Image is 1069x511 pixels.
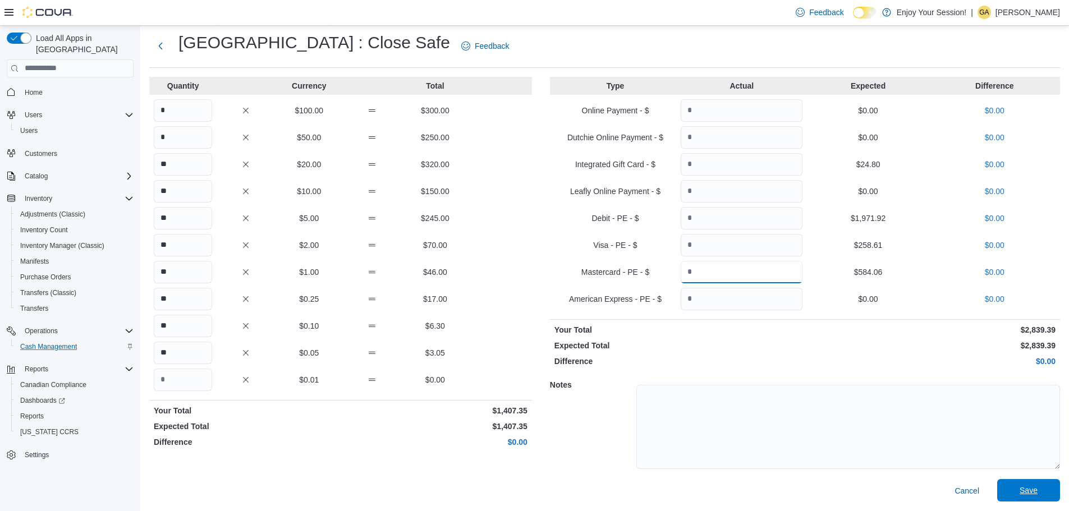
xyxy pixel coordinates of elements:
[934,186,1056,197] p: $0.00
[2,361,138,377] button: Reports
[406,266,464,278] p: $46.00
[2,323,138,339] button: Operations
[154,126,212,149] input: Quantity
[978,6,991,19] div: George Andonian
[681,180,802,202] input: Quantity
[20,169,134,183] span: Catalog
[16,270,134,284] span: Purchase Orders
[25,149,57,158] span: Customers
[16,223,134,237] span: Inventory Count
[16,394,70,407] a: Dashboards
[20,147,62,160] a: Customers
[554,293,676,305] p: American Express - PE - $
[681,80,802,91] p: Actual
[406,240,464,251] p: $70.00
[20,362,53,376] button: Reports
[25,326,58,335] span: Operations
[16,378,91,392] a: Canadian Compliance
[20,448,53,462] a: Settings
[280,240,338,251] p: $2.00
[406,186,464,197] p: $150.00
[20,412,44,421] span: Reports
[154,288,212,310] input: Quantity
[681,126,802,149] input: Quantity
[178,31,450,54] h1: [GEOGRAPHIC_DATA] : Close Safe
[154,207,212,229] input: Quantity
[154,80,212,91] p: Quantity
[681,99,802,122] input: Quantity
[934,266,1056,278] p: $0.00
[997,479,1060,501] button: Save
[934,159,1056,170] p: $0.00
[995,6,1060,19] p: [PERSON_NAME]
[554,105,676,116] p: Online Payment - $
[154,369,212,391] input: Quantity
[934,105,1056,116] p: $0.00
[154,315,212,337] input: Quantity
[16,208,90,221] a: Adjustments (Classic)
[807,80,929,91] p: Expected
[154,436,338,448] p: Difference
[280,105,338,116] p: $100.00
[20,288,76,297] span: Transfers (Classic)
[20,85,134,99] span: Home
[406,159,464,170] p: $320.00
[807,266,929,278] p: $584.06
[343,436,527,448] p: $0.00
[20,362,134,376] span: Reports
[20,126,38,135] span: Users
[280,374,338,385] p: $0.01
[154,234,212,256] input: Quantity
[20,241,104,250] span: Inventory Manager (Classic)
[11,254,138,269] button: Manifests
[2,145,138,162] button: Customers
[934,213,1056,224] p: $0.00
[25,88,43,97] span: Home
[22,7,73,18] img: Cova
[554,159,676,170] p: Integrated Gift Card - $
[154,261,212,283] input: Quantity
[20,324,62,338] button: Operations
[154,421,338,432] p: Expected Total
[20,146,134,160] span: Customers
[550,374,634,396] h5: Notes
[807,356,1056,367] p: $0.00
[681,261,802,283] input: Quantity
[681,288,802,310] input: Quantity
[16,286,81,300] a: Transfers (Classic)
[807,132,929,143] p: $0.00
[807,340,1056,351] p: $2,839.39
[406,293,464,305] p: $17.00
[20,427,79,436] span: [US_STATE] CCRS
[2,446,138,463] button: Settings
[406,80,464,91] p: Total
[979,6,989,19] span: GA
[16,255,134,268] span: Manifests
[280,293,338,305] p: $0.25
[25,365,48,374] span: Reports
[934,132,1056,143] p: $0.00
[16,124,134,137] span: Users
[280,159,338,170] p: $20.00
[807,293,929,305] p: $0.00
[280,213,338,224] p: $5.00
[154,405,338,416] p: Your Total
[16,394,134,407] span: Dashboards
[149,35,172,57] button: Next
[897,6,967,19] p: Enjoy Your Session!
[25,172,48,181] span: Catalog
[16,302,53,315] a: Transfers
[16,286,134,300] span: Transfers (Classic)
[280,80,338,91] p: Currency
[280,347,338,358] p: $0.05
[11,424,138,440] button: [US_STATE] CCRS
[934,293,1056,305] p: $0.00
[154,180,212,202] input: Quantity
[807,240,929,251] p: $258.61
[681,153,802,176] input: Quantity
[25,111,42,119] span: Users
[554,266,676,278] p: Mastercard - PE - $
[20,225,68,234] span: Inventory Count
[280,266,338,278] p: $1.00
[20,324,134,338] span: Operations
